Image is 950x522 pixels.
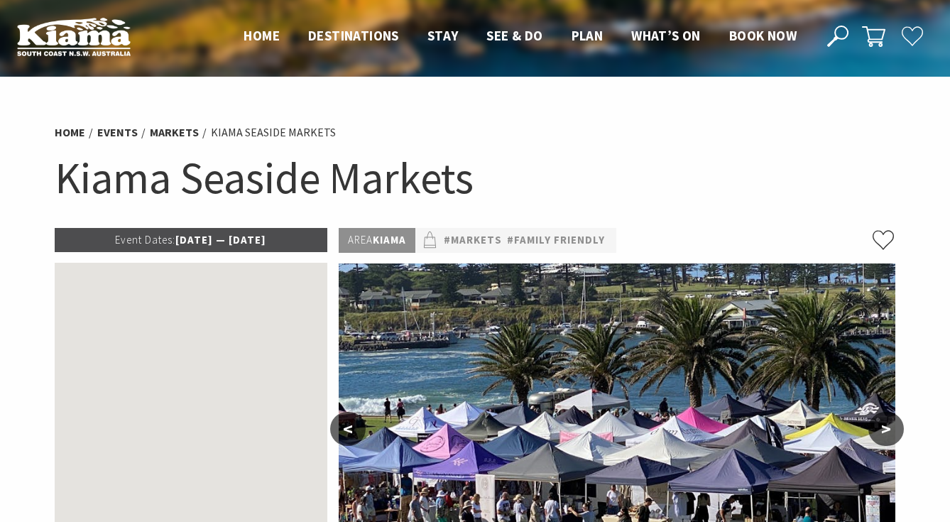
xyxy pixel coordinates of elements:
[211,124,336,142] li: Kiama Seaside Markets
[868,412,904,446] button: >
[17,17,131,56] img: Kiama Logo
[115,233,175,246] span: Event Dates:
[150,125,199,140] a: Markets
[729,27,797,44] span: Book now
[97,125,138,140] a: Events
[507,232,605,249] a: #Family Friendly
[339,228,415,253] p: Kiama
[348,233,373,246] span: Area
[444,232,502,249] a: #Markets
[55,228,327,252] p: [DATE] — [DATE]
[427,27,459,44] span: Stay
[229,25,811,48] nav: Main Menu
[486,27,542,44] span: See & Do
[631,27,701,44] span: What’s On
[308,27,399,44] span: Destinations
[55,125,85,140] a: Home
[572,27,604,44] span: Plan
[330,412,366,446] button: <
[55,149,895,207] h1: Kiama Seaside Markets
[244,27,280,44] span: Home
